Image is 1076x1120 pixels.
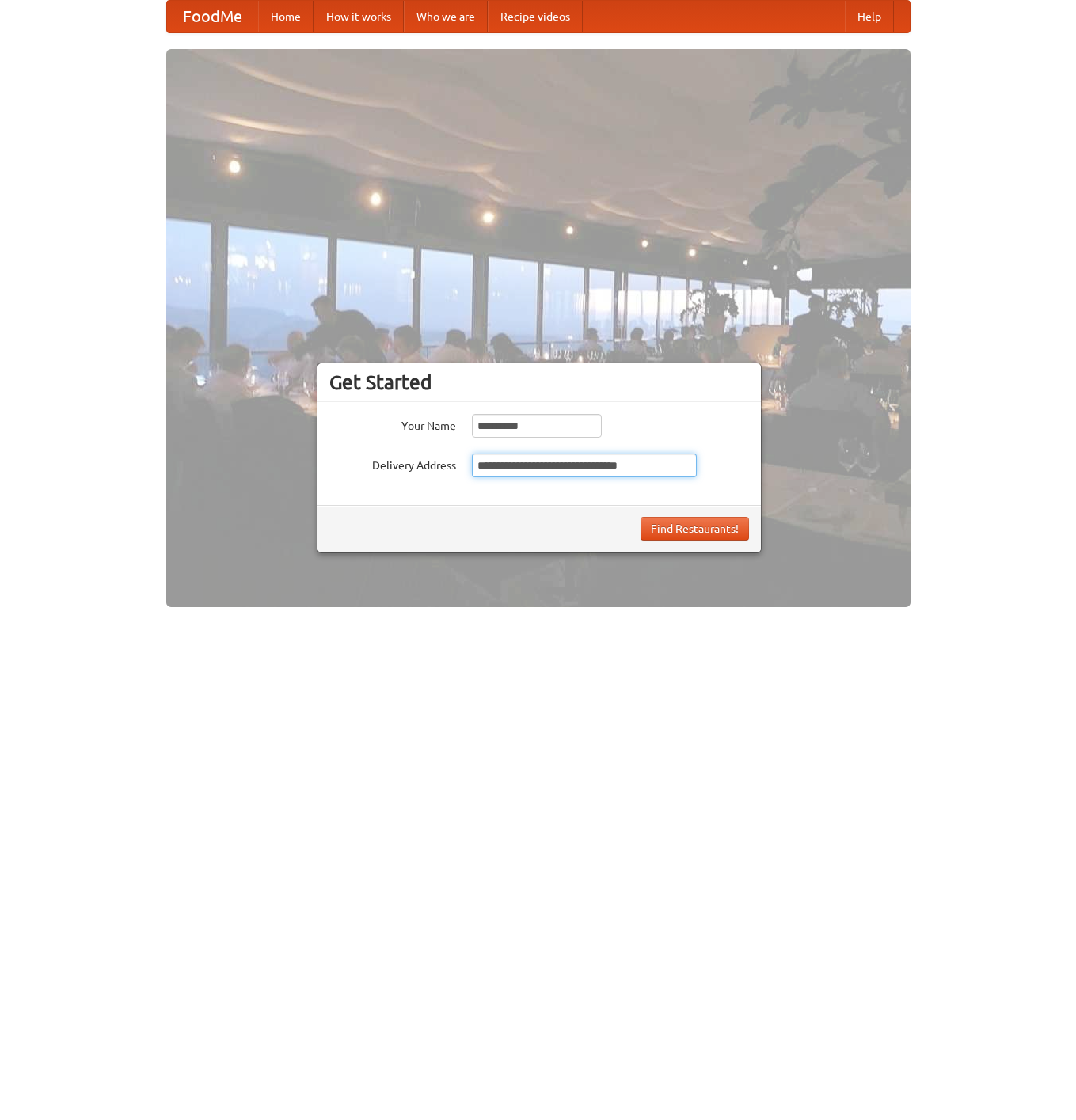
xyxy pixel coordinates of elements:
a: Recipe videos [488,1,583,32]
a: Who we are [404,1,488,32]
a: Help [845,1,894,32]
button: Find Restaurants! [641,517,749,541]
label: Delivery Address [329,454,456,473]
a: Home [258,1,314,32]
label: Your Name [329,414,456,434]
a: FoodMe [167,1,258,32]
h3: Get Started [329,370,749,394]
a: How it works [314,1,404,32]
